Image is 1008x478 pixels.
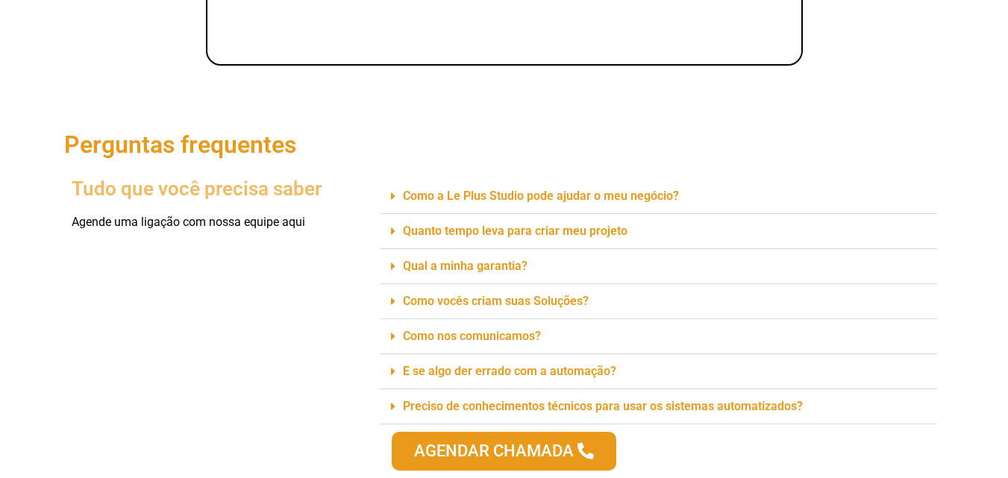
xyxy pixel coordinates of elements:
[72,213,365,231] p: Agende uma ligação com nossa equipe aqui
[392,432,616,471] a: AGENDAR CHAMADA
[64,133,945,157] h2: Perguntas frequentes
[380,354,937,389] div: E se algo der errado com a automação?
[380,319,937,354] div: Como nos comunicamos?
[380,389,937,424] div: Preciso de conhecimentos técnicos para usar os sistemas automatizados?
[403,399,803,413] a: Preciso de conhecimentos técnicos para usar os sistemas automatizados?
[403,294,589,308] a: Como vocês criam suas Soluções?
[414,443,574,459] span: AGENDAR CHAMADA
[403,364,616,378] a: E se algo der errado com a automação?
[403,189,679,203] a: Como a Le Plus Studio pode ajudar o meu negócio?
[403,259,528,273] a: Qual a minha garantia?
[403,329,541,343] a: Como nos comunicamos?
[380,214,937,249] div: Quanto tempo leva para criar meu projeto
[403,224,627,238] a: Quanto tempo leva para criar meu projeto
[380,284,937,319] div: Como vocês criam suas Soluções?
[380,179,937,214] div: Como a Le Plus Studio pode ajudar o meu negócio?
[72,179,365,198] h2: Tudo que você precisa saber
[380,249,937,284] div: Qual a minha garantia?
